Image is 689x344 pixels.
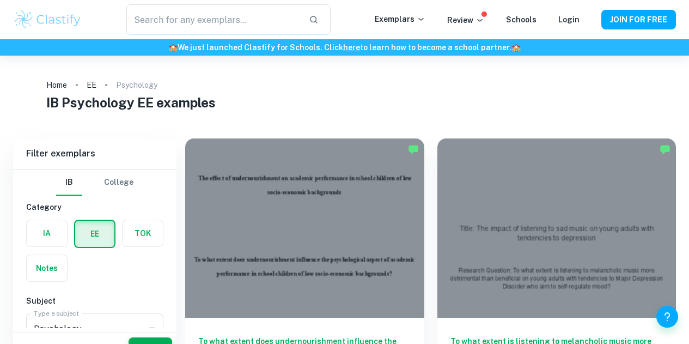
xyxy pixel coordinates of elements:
[558,15,580,24] a: Login
[27,220,67,246] button: IA
[87,77,96,93] a: EE
[343,43,360,52] a: here
[46,93,643,112] h1: IB Psychology EE examples
[408,144,419,155] img: Marked
[2,41,687,53] h6: We just launched Clastify for Schools. Click to learn how to become a school partner.
[511,43,521,52] span: 🏫
[26,201,163,213] h6: Category
[123,220,163,246] button: TOK
[168,43,178,52] span: 🏫
[56,170,133,196] div: Filter type choice
[13,138,176,169] h6: Filter exemplars
[506,15,536,24] a: Schools
[26,295,163,307] h6: Subject
[656,306,678,328] button: Help and Feedback
[75,221,114,247] button: EE
[447,14,484,26] p: Review
[56,170,82,196] button: IB
[34,309,79,318] label: Type a subject
[46,77,67,93] a: Home
[144,321,160,336] button: Open
[13,9,82,31] img: Clastify logo
[660,144,670,155] img: Marked
[601,10,676,29] button: JOIN FOR FREE
[104,170,133,196] button: College
[375,13,425,25] p: Exemplars
[116,79,157,91] p: Psychology
[27,255,67,281] button: Notes
[126,4,301,35] input: Search for any exemplars...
